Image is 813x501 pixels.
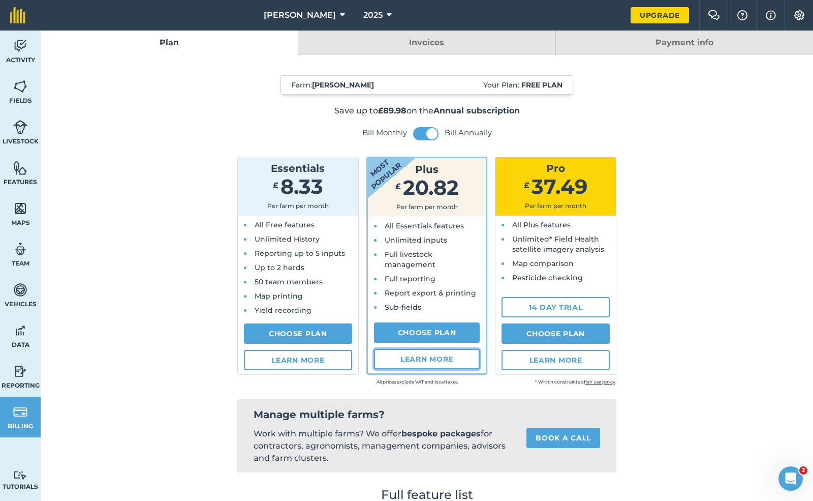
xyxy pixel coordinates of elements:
span: Reporting up to 5 inputs [255,249,345,258]
a: Book a call [526,428,600,448]
span: 50 team members [255,277,323,286]
img: svg+xml;base64,PHN2ZyB4bWxucz0iaHR0cDovL3d3dy53My5vcmcvMjAwMC9zdmciIHdpZHRoPSI1NiIgaGVpZ2h0PSI2MC... [13,79,27,94]
span: Map comparison [512,259,574,268]
img: fieldmargin Logo [10,7,25,23]
a: Learn more [374,349,480,369]
p: Save up to on the [168,105,686,117]
span: Per farm per month [267,202,329,210]
span: Yield recording [255,306,311,315]
img: svg+xml;base64,PHN2ZyB4bWxucz0iaHR0cDovL3d3dy53My5vcmcvMjAwMC9zdmciIHdpZHRoPSI1NiIgaGVpZ2h0PSI2MC... [13,160,27,175]
span: All Essentials features [385,221,464,230]
label: Bill Annually [445,128,492,138]
span: £ [524,181,529,190]
span: Essentials [271,162,325,174]
a: Plan [41,31,298,55]
span: [PERSON_NAME] [264,9,336,21]
img: svg+xml;base64,PD94bWwgdmVyc2lvbj0iMS4wIiBlbmNvZGluZz0idXRmLTgiPz4KPCEtLSBHZW5lcmF0b3I6IEFkb2JlIE... [13,120,27,135]
img: svg+xml;base64,PD94bWwgdmVyc2lvbj0iMS4wIiBlbmNvZGluZz0idXRmLTgiPz4KPCEtLSBHZW5lcmF0b3I6IEFkb2JlIE... [13,282,27,298]
img: svg+xml;base64,PHN2ZyB4bWxucz0iaHR0cDovL3d3dy53My5vcmcvMjAwMC9zdmciIHdpZHRoPSIxNyIgaGVpZ2h0PSIxNy... [766,9,776,21]
span: £ [273,181,278,190]
strong: Annual subscription [433,106,520,115]
span: 8.33 [280,174,323,199]
span: Unlimited inputs [385,235,447,245]
h2: Full feature list [168,489,686,501]
span: Up to 2 herds [255,263,304,272]
img: Two speech bubbles overlapping with the left bubble in the forefront [708,10,720,20]
strong: [PERSON_NAME] [312,80,374,90]
a: Payment info [555,31,813,55]
a: Choose Plan [374,322,480,343]
span: Your Plan: [483,80,562,90]
small: * Within constraints of . [458,377,616,387]
a: Invoices [298,31,555,55]
strong: Most popular [337,129,421,206]
p: Work with multiple farms? We offer for contractors, agronomists, management companies, advisors a... [254,428,510,464]
span: Full reporting [385,274,435,283]
img: svg+xml;base64,PD94bWwgdmVyc2lvbj0iMS4wIiBlbmNvZGluZz0idXRmLTgiPz4KPCEtLSBHZW5lcmF0b3I6IEFkb2JlIE... [13,364,27,379]
h2: Manage multiple farms? [254,407,600,422]
img: svg+xml;base64,PD94bWwgdmVyc2lvbj0iMS4wIiBlbmNvZGluZz0idXRmLTgiPz4KPCEtLSBHZW5lcmF0b3I6IEFkb2JlIE... [13,242,27,257]
small: All prices exclude VAT and local taxes. [300,377,458,387]
span: All Free features [255,220,315,229]
span: Sub-fields [385,303,421,312]
span: Pesticide checking [512,273,583,282]
span: 2025 [363,9,383,21]
span: Full livestock management [385,250,435,269]
img: svg+xml;base64,PD94bWwgdmVyc2lvbj0iMS4wIiBlbmNvZGluZz0idXRmLTgiPz4KPCEtLSBHZW5lcmF0b3I6IEFkb2JlIE... [13,470,27,480]
span: Farm : [291,80,374,90]
a: Learn more [244,350,352,370]
span: Per farm per month [396,203,458,211]
span: Per farm per month [525,202,586,210]
span: 20.82 [403,175,459,200]
span: 37.49 [531,174,587,199]
img: A question mark icon [736,10,748,20]
img: svg+xml;base64,PD94bWwgdmVyc2lvbj0iMS4wIiBlbmNvZGluZz0idXRmLTgiPz4KPCEtLSBHZW5lcmF0b3I6IEFkb2JlIE... [13,38,27,53]
a: Choose Plan [244,323,352,344]
span: 2 [799,466,807,475]
img: A cog icon [793,10,805,20]
img: svg+xml;base64,PHN2ZyB4bWxucz0iaHR0cDovL3d3dy53My5vcmcvMjAwMC9zdmciIHdpZHRoPSI1NiIgaGVpZ2h0PSI2MC... [13,201,27,216]
span: All Plus features [512,220,571,229]
strong: £89.98 [378,106,407,115]
strong: bespoke packages [401,429,481,438]
span: Plus [415,163,439,175]
span: Unlimited History [255,234,320,244]
a: Choose Plan [502,323,610,344]
img: svg+xml;base64,PD94bWwgdmVyc2lvbj0iMS4wIiBlbmNvZGluZz0idXRmLTgiPz4KPCEtLSBHZW5lcmF0b3I6IEFkb2JlIE... [13,323,27,338]
span: £ [395,182,401,191]
span: Pro [546,162,565,174]
img: svg+xml;base64,PD94bWwgdmVyc2lvbj0iMS4wIiBlbmNvZGluZz0idXRmLTgiPz4KPCEtLSBHZW5lcmF0b3I6IEFkb2JlIE... [13,404,27,420]
a: fair use policy [585,379,615,385]
label: Bill Monthly [362,128,407,138]
a: 14 day trial [502,297,610,317]
iframe: Intercom live chat [778,466,803,491]
span: Map printing [255,291,303,301]
a: Learn more [502,350,610,370]
a: Upgrade [631,7,689,23]
span: Unlimited* Field Health satellite imagery analysis [512,234,604,254]
strong: Free plan [521,80,562,90]
span: Report export & printing [385,288,476,298]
